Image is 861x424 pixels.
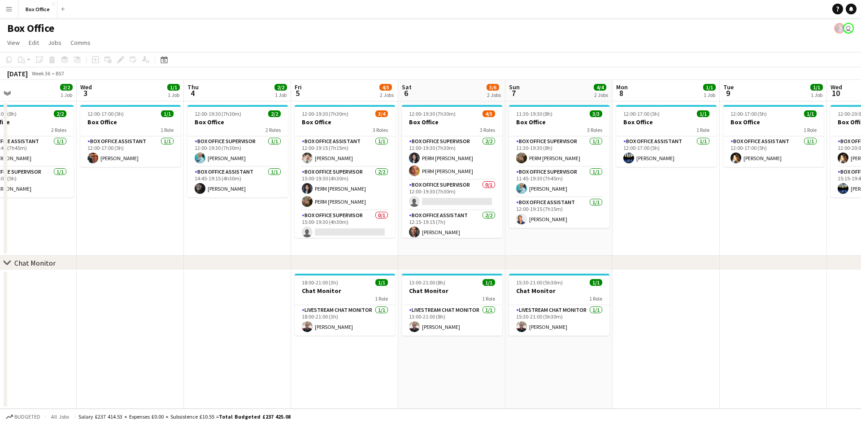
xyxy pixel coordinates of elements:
span: Edit [29,39,39,47]
span: Total Budgeted £237 425.08 [219,413,291,420]
div: Chat Monitor [14,258,56,267]
app-user-avatar: Millie Haldane [843,23,854,34]
span: Jobs [48,39,61,47]
a: Edit [25,37,43,48]
div: Salary £237 414.53 + Expenses £0.00 + Subsistence £10.55 = [78,413,291,420]
span: Week 36 [30,70,52,77]
span: Comms [70,39,91,47]
h1: Box Office [7,22,54,35]
a: Jobs [44,37,65,48]
button: Box Office [18,0,57,18]
a: View [4,37,23,48]
a: Comms [67,37,94,48]
div: [DATE] [7,69,28,78]
button: Budgeted [4,412,42,422]
div: BST [56,70,65,77]
span: All jobs [49,413,71,420]
app-user-avatar: Frazer Mclean [834,23,845,34]
span: Budgeted [14,414,40,420]
span: View [7,39,20,47]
